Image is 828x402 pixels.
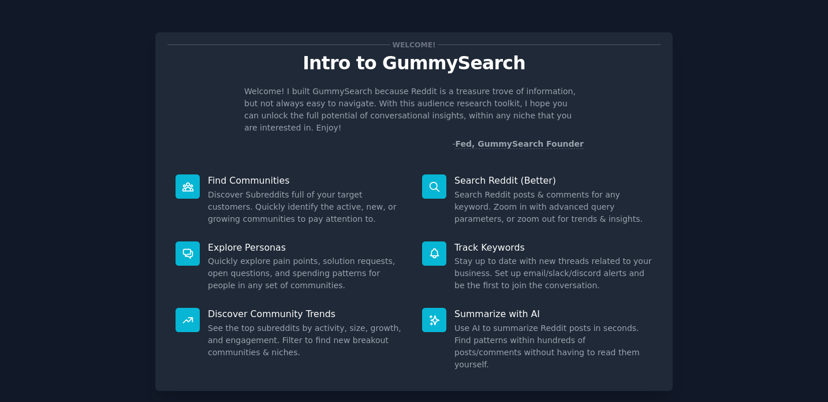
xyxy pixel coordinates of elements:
div: - [452,138,584,150]
span: Welcome! [390,39,438,51]
dd: Search Reddit posts & comments for any keyword. Zoom in with advanced query parameters, or zoom o... [454,189,652,225]
dd: Stay up to date with new threads related to your business. Set up email/slack/discord alerts and ... [454,255,652,292]
p: Track Keywords [454,241,652,254]
p: Intro to GummySearch [167,53,661,73]
p: Search Reddit (Better) [454,174,652,187]
p: Discover Community Trends [208,308,406,320]
p: Find Communities [208,174,406,187]
p: Welcome! I built GummySearch because Reddit is a treasure trove of information, but not always ea... [244,85,584,134]
a: Fed, GummySearch Founder [455,139,584,149]
dd: See the top subreddits by activity, size, growth, and engagement. Filter to find new breakout com... [208,322,406,359]
dd: Discover Subreddits full of your target customers. Quickly identify the active, new, or growing c... [208,189,406,225]
dd: Use AI to summarize Reddit posts in seconds. Find patterns within hundreds of posts/comments with... [454,322,652,371]
p: Explore Personas [208,241,406,254]
dd: Quickly explore pain points, solution requests, open questions, and spending patterns for people ... [208,255,406,292]
p: Summarize with AI [454,308,652,320]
